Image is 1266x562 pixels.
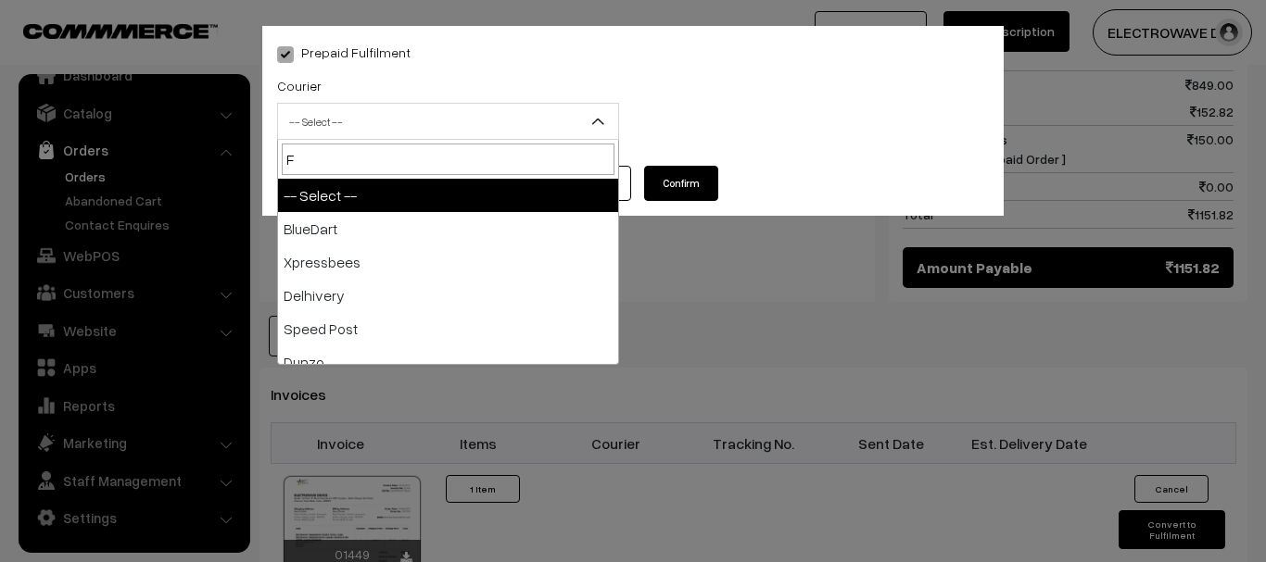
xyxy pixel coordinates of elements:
li: Xpressbees [278,245,618,279]
li: Delhivery [278,279,618,312]
label: Prepaid Fulfilment [277,43,411,62]
li: BlueDart [278,212,618,245]
span: -- Select -- [278,106,618,138]
label: Courier [277,76,322,95]
button: Confirm [644,166,718,201]
li: -- Select -- [278,179,618,212]
li: Speed Post [278,312,618,345]
li: Dunzo [278,345,618,379]
span: -- Select -- [277,103,619,140]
